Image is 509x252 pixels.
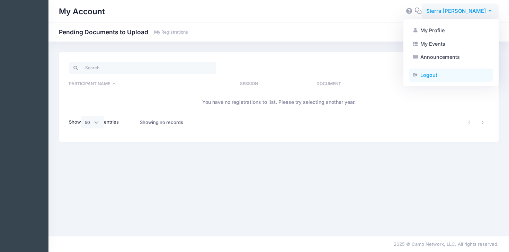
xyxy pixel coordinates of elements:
[69,75,236,93] th: Participant Name: activate to sort column descending
[394,241,499,247] span: 2025 © Camp Network, LLC. All rights reserved.
[409,24,493,37] a: My Profile
[81,116,104,128] select: Showentries
[313,75,413,93] th: Document: activate to sort column ascending
[59,3,105,19] h1: My Account
[426,7,486,15] span: Sierra [PERSON_NAME]
[409,69,493,82] a: Logout
[236,75,313,93] th: Session: activate to sort column ascending
[409,51,493,64] a: Announcements
[69,62,216,74] input: Search
[69,116,119,128] label: Show entries
[154,30,188,35] a: My Registrations
[69,93,489,111] td: You have no registrations to list. Please try selecting another year.
[409,37,493,50] a: My Events
[59,28,188,36] h1: Pending Documents to Upload
[422,3,499,19] button: Sierra [PERSON_NAME]
[140,115,183,130] div: Showing no records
